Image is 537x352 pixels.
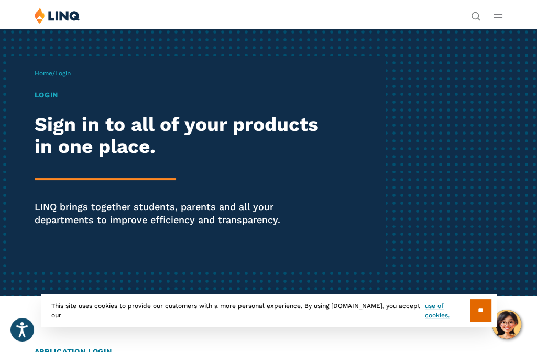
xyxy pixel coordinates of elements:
[35,200,330,227] p: LINQ brings together students, parents and all your departments to improve efficiency and transpa...
[494,10,502,21] button: Open Main Menu
[35,7,80,24] img: LINQ | K‑12 Software
[35,70,52,77] a: Home
[55,70,71,77] span: Login
[425,301,469,320] a: use of cookies.
[471,7,480,20] nav: Utility Navigation
[492,310,521,339] button: Hello, have a question? Let’s chat.
[35,114,330,158] h2: Sign in to all of your products in one place.
[41,294,497,327] div: This site uses cookies to provide our customers with a more personal experience. By using [DOMAIN...
[471,10,480,20] button: Open Search Bar
[35,90,330,101] h1: Login
[35,70,71,77] span: /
